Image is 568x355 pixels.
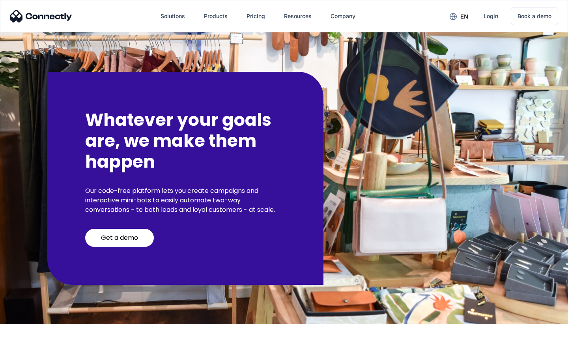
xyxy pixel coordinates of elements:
[101,234,138,242] div: Get a demo
[331,11,355,22] div: Company
[484,11,498,22] div: Login
[8,341,47,352] aside: Language selected: English
[204,11,228,22] div: Products
[161,11,185,22] div: Solutions
[16,341,47,352] ul: Language list
[85,186,286,215] p: Our code-free platform lets you create campaigns and interactive mini-bots to easily automate two...
[477,7,504,26] a: Login
[247,11,265,22] div: Pricing
[511,7,558,25] a: Book a demo
[284,11,312,22] div: Resources
[85,229,154,247] a: Get a demo
[240,7,271,26] a: Pricing
[460,11,468,22] div: en
[85,110,286,172] h2: Whatever your goals are, we make them happen
[10,10,72,22] img: Connectly Logo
